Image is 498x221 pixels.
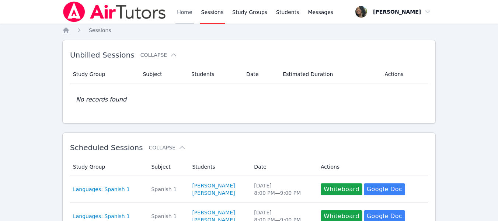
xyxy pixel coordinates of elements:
nav: Breadcrumb [62,27,436,34]
span: Scheduled Sessions [70,143,143,152]
span: Sessions [89,27,111,33]
button: Collapse [149,144,186,151]
th: Subject [138,65,187,83]
a: [PERSON_NAME] [192,182,235,189]
a: Sessions [89,27,111,34]
tr: Languages: Spanish 1Spanish 1[PERSON_NAME][PERSON_NAME][DATE]8:00 PM—9:00 PMWhiteboardGoogle Doc [70,176,428,203]
th: Date [242,65,278,83]
th: Estimated Duration [278,65,380,83]
div: [DATE] 8:00 PM — 9:00 PM [254,182,312,197]
span: Unbilled Sessions [70,51,135,59]
img: Air Tutors [62,1,167,22]
th: Date [250,158,316,176]
th: Students [187,65,242,83]
button: Collapse [140,51,177,59]
th: Actions [380,65,428,83]
a: Languages: Spanish 1 [73,213,130,220]
th: Study Group [70,65,139,83]
a: Google Doc [364,183,405,195]
th: Subject [147,158,188,176]
th: Actions [316,158,428,176]
a: Languages: Spanish 1 [73,186,130,193]
a: [PERSON_NAME] [192,209,235,216]
a: [PERSON_NAME] [192,189,235,197]
button: Whiteboard [321,183,362,195]
span: Messages [308,8,334,16]
th: Students [188,158,250,176]
div: Spanish 1 [151,186,183,193]
div: Spanish 1 [151,213,183,220]
td: No records found [70,83,428,116]
th: Study Group [70,158,147,176]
